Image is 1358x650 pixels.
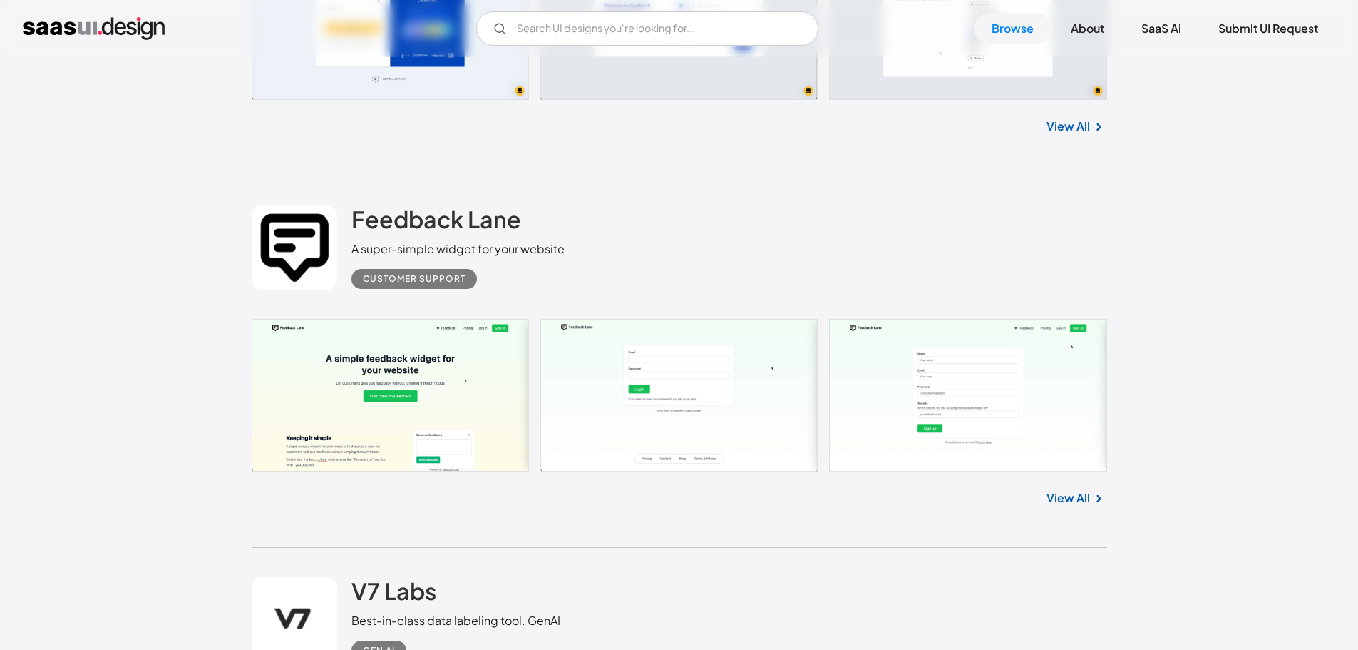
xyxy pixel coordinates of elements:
input: Search UI designs you're looking for... [476,11,818,46]
a: View All [1046,489,1090,507]
a: SaaS Ai [1124,13,1198,44]
a: Browse [974,13,1051,44]
div: Customer Support [363,270,465,288]
a: View All [1046,118,1090,135]
a: Submit UI Request [1201,13,1335,44]
a: V7 Labs [351,577,436,612]
form: Email Form [476,11,818,46]
h2: V7 Labs [351,577,436,605]
div: Best-in-class data labeling tool. GenAI [351,612,560,629]
a: home [23,17,165,40]
h2: Feedback Lane [351,205,521,233]
a: About [1054,13,1121,44]
div: A super-simple widget for your website [351,240,565,258]
a: Feedback Lane [351,205,521,240]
